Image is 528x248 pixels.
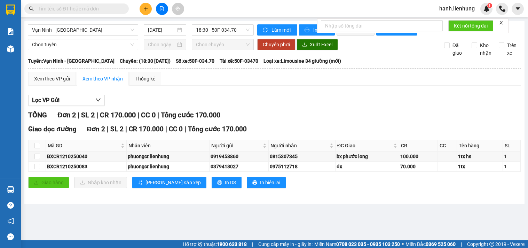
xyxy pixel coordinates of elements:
th: SL [503,140,521,152]
div: 0815307345 [270,153,334,160]
span: Kết nối tổng đài [454,22,488,30]
button: uploadGiao hàng [28,177,69,188]
span: Đơn 2 [87,125,105,133]
span: caret-down [515,6,521,12]
span: Loại xe: Limousine 34 giường (mới) [263,57,341,65]
img: warehouse-icon [7,186,14,193]
span: Mã GD [48,142,119,149]
img: phone-icon [499,6,505,12]
span: plus [143,6,148,11]
span: | [107,125,109,133]
span: Tổng cước 170.000 [161,111,220,119]
div: Xem theo VP nhận [82,75,123,83]
span: Miền Nam [314,240,400,248]
span: Kho nhận [477,41,494,57]
div: phuongcr.lienhung [128,163,208,170]
span: | [461,240,462,248]
span: | [165,125,167,133]
span: Chọn tuyến [32,39,134,50]
span: Đã giao [450,41,466,57]
div: bx phước long [337,153,398,160]
span: [PERSON_NAME] sắp xếp [145,179,201,186]
button: Lọc VP Gửi [28,95,105,106]
div: Xem theo VP gửi [34,75,70,83]
button: caret-down [512,3,524,15]
span: Miền Bắc [405,240,456,248]
th: Nhân viên [127,140,210,152]
span: In biên lai [260,179,280,186]
div: đx [337,163,398,170]
span: | [157,111,159,119]
span: SL 2 [81,111,95,119]
div: BXCR1210250083 [47,163,125,170]
sup: 1 [487,3,492,8]
span: Cung cấp máy in - giấy in: [258,240,313,248]
span: ĐC Giao [337,142,392,149]
strong: 0708 023 035 - 0935 103 250 [336,241,400,247]
span: TỔNG [28,111,47,119]
th: CR [399,140,438,152]
span: close [499,20,504,25]
span: Giao dọc đường [28,125,77,133]
span: CC 0 [141,111,156,119]
div: 0919458860 [211,153,267,160]
span: Người nhận [270,142,328,149]
span: notification [7,218,14,224]
span: SL 2 [110,125,124,133]
span: hanh.lienhung [434,4,480,13]
span: Xuất Excel [310,41,332,48]
td: BXCR1210250040 [46,152,127,162]
span: | [125,125,127,133]
div: 1tx hs [458,153,502,160]
span: Người gửi [211,142,261,149]
div: 0975112718 [270,163,334,170]
span: Tổng cước 170.000 [188,125,247,133]
span: | [252,240,253,248]
input: Nhập số tổng đài [321,20,443,31]
span: In phơi [313,26,329,34]
button: downloadXuất Excel [297,39,338,50]
span: sort-ascending [138,180,143,186]
span: Đơn 2 [57,111,76,119]
span: Làm mới [271,26,292,34]
span: download [302,42,307,48]
span: | [78,111,79,119]
span: ⚪️ [402,243,404,246]
button: aim [172,3,184,15]
span: In DS [225,179,236,186]
strong: 1900 633 818 [217,241,247,247]
button: sort-ascending[PERSON_NAME] sắp xếp [132,177,206,188]
div: 1 [504,163,519,170]
div: 0379418027 [211,163,267,170]
span: CR 170.000 [129,125,164,133]
span: message [7,233,14,240]
span: Chuyến: (18:30 [DATE]) [120,57,171,65]
span: Chọn chuyến [196,39,250,50]
span: printer [252,180,257,186]
input: 12/10/2025 [148,26,176,34]
div: Thống kê [135,75,155,83]
img: logo-vxr [6,5,15,15]
input: Chọn ngày [148,41,176,48]
span: Vạn Ninh - Phước Long [32,25,134,35]
img: warehouse-icon [7,45,14,53]
b: Tuyến: Vạn Ninh - [GEOGRAPHIC_DATA] [28,58,115,64]
span: Lọc VP Gửi [32,96,60,104]
button: Kết nối tổng đài [448,20,493,31]
button: Chuyển phơi [257,39,295,50]
td: BXCR1210250083 [46,162,127,172]
button: plus [140,3,152,15]
span: CC 0 [169,125,183,133]
input: Tìm tên, số ĐT hoặc mã đơn [38,5,120,13]
span: 1 [488,3,491,8]
span: 18:30 - 50F-034.70 [196,25,250,35]
div: 100.000 [400,153,436,160]
div: BXCR1210250040 [47,153,125,160]
button: downloadNhập kho nhận [74,177,127,188]
span: | [137,111,139,119]
span: copyright [489,242,494,247]
span: Hỗ trợ kỹ thuật: [183,240,247,248]
button: printerIn DS [212,177,242,188]
div: phuongcr.lienhung [128,153,208,160]
span: Trên xe [504,41,521,57]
